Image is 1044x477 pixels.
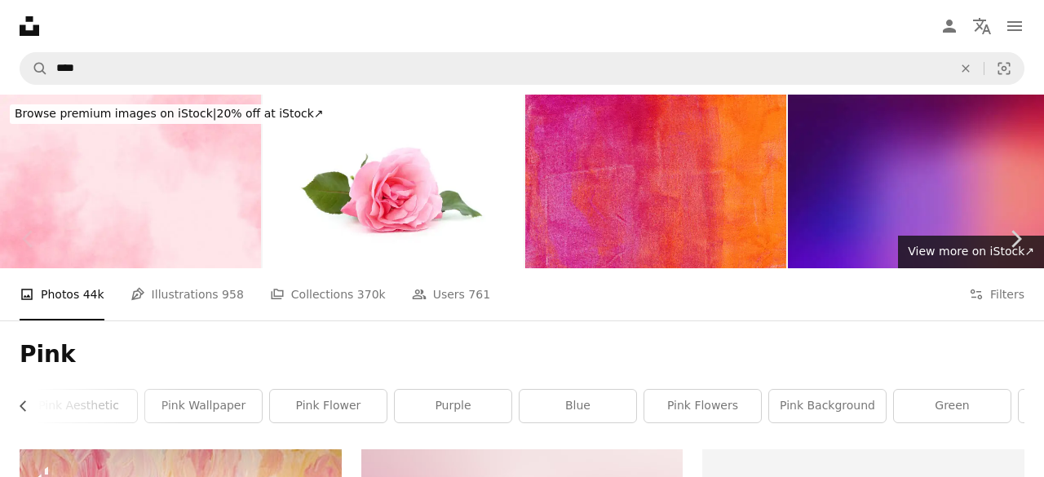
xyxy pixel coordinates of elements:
[20,340,1024,369] h1: Pink
[644,390,761,422] a: pink flowers
[20,16,39,36] a: Home — Unsplash
[20,52,1024,85] form: Find visuals sitewide
[894,390,1011,422] a: green
[933,10,966,42] a: Log in / Sign up
[998,10,1031,42] button: Menu
[263,95,524,268] img: Beautiful pink rose.
[969,268,1024,320] button: Filters
[769,390,886,422] a: pink background
[270,268,386,320] a: Collections 370k
[270,390,387,422] a: pink flower
[520,390,636,422] a: blue
[412,268,490,320] a: Users 761
[898,236,1044,268] a: View more on iStock↗
[357,285,386,303] span: 370k
[15,107,216,120] span: Browse premium images on iStock |
[948,53,984,84] button: Clear
[20,390,137,422] a: pink aesthetic
[395,390,511,422] a: purple
[130,268,244,320] a: Illustrations 958
[10,104,329,124] div: 20% off at iStock ↗
[984,53,1024,84] button: Visual search
[20,53,48,84] button: Search Unsplash
[468,285,490,303] span: 761
[966,10,998,42] button: Language
[525,95,786,268] img: Pink and Orange Abstract Textured Background
[908,245,1034,258] span: View more on iStock ↗
[987,161,1044,317] a: Next
[222,285,244,303] span: 958
[145,390,262,422] a: pink wallpaper
[20,390,38,422] button: scroll list to the left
